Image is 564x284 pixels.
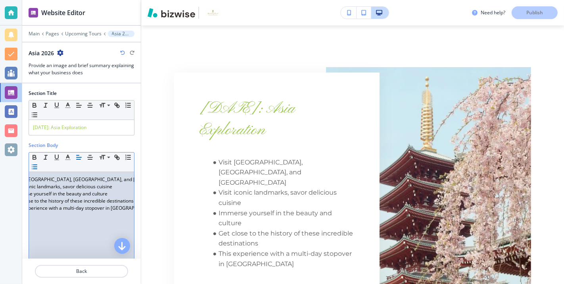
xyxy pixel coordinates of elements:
h3: Need help? [481,9,505,16]
img: Your Logo [202,9,224,17]
button: Asia 2026 [108,31,134,37]
p: Asia 2026 [112,31,130,37]
h2: Asia 2026 [29,49,54,57]
li: Visit [GEOGRAPHIC_DATA], [GEOGRAPHIC_DATA], and [GEOGRAPHIC_DATA] [6,176,96,183]
li: Immerse yourself in the beauty and culture [209,208,354,228]
li: Visit iconic landmarks, savor delicious cuisine [209,187,354,208]
p: Back [36,268,127,275]
h2: Section Body [29,142,58,149]
li: This experience with a multi-day stopover in [GEOGRAPHIC_DATA] [209,249,354,269]
li: Visit iconic landmarks, savor delicious cuisine [6,183,96,190]
button: Pages [46,31,59,37]
img: editor icon [29,8,38,17]
span: [DATE]: Asia Exploration [33,124,86,131]
h3: Provide an image and brief summary explaining what your business does [29,62,134,76]
li: Get close to the history of these incredible destinations [6,197,96,205]
li: Immerse yourself in the beauty and culture [6,190,96,197]
h2: Website Editor [41,8,85,17]
li: Visit [GEOGRAPHIC_DATA], [GEOGRAPHIC_DATA], and [GEOGRAPHIC_DATA] [209,157,354,188]
button: Upcoming Tours [65,31,102,37]
h2: Section Title [29,90,57,97]
li: This experience with a multi-day stopover in [GEOGRAPHIC_DATA] [6,205,96,212]
button: Back [35,265,128,278]
button: Main [29,31,40,37]
li: Get close to the history of these incredible destinations [209,228,354,249]
img: Bizwise Logo [148,8,195,17]
span: [DATE]: Asia Exploration [200,99,300,141]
